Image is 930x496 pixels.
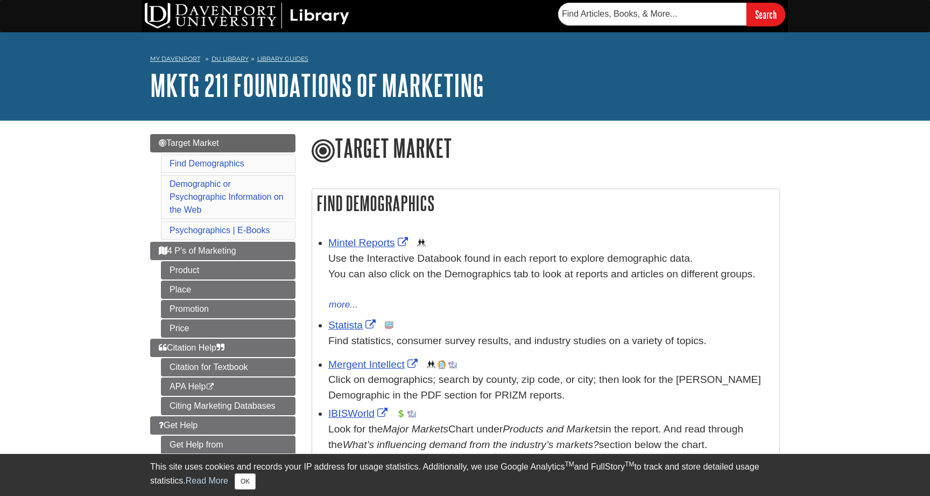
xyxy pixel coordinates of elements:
a: Link opens in new window [328,359,420,370]
form: Searches DU Library's articles, books, and more [558,3,785,26]
a: Price [161,319,295,338]
button: Close [235,473,256,490]
img: Industry Report [407,409,416,418]
nav: breadcrumb [150,52,780,69]
a: Place [161,281,295,299]
span: Citation Help [159,343,224,352]
a: 4 P's of Marketing [150,242,295,260]
a: Library Guides [257,55,308,62]
span: Get Help [159,421,198,430]
a: Link opens in new window [328,237,411,248]
a: Product [161,261,295,280]
sup: TM [565,460,574,468]
a: APA Help [161,378,295,396]
a: Link opens in new window [328,408,390,419]
img: Financial Report [397,409,405,418]
i: Products and Markets [503,423,603,435]
img: Statistics [385,321,393,330]
a: DU Library [212,55,249,62]
a: My Davenport [150,54,200,64]
a: MKTG 211 Foundations of Marketing [150,68,484,102]
i: This link opens in a new window [206,383,215,390]
span: Target Market [159,138,219,148]
a: Citation Help [150,339,295,357]
div: This site uses cookies and records your IP address for usage statistics. Additionally, we use Goo... [150,460,780,490]
img: Demographics [427,360,435,369]
a: Read More [186,476,228,485]
sup: TM [625,460,634,468]
p: Find statistics, consumer survey results, and industry studies on a variety of topics. [328,333,774,349]
a: Promotion [161,300,295,318]
a: Demographic or Psychographic Information on the Web [170,179,284,214]
img: Company Information [438,360,446,369]
a: Citing Marketing Databases [161,397,295,415]
img: Industry Report [448,360,457,369]
span: 4 P's of Marketing [159,246,236,255]
input: Search [746,3,785,26]
i: Major Markets [383,423,448,435]
a: Citation for Textbook [161,358,295,376]
input: Find Articles, Books, & More... [558,3,746,25]
a: Psychographics | E-Books [170,226,270,235]
h1: Target Market [312,134,780,164]
div: Look for the Chart under in the report. And read through the section below the chart. [328,422,774,453]
h2: Find Demographics [312,189,779,218]
a: Link opens in new window [328,319,378,331]
i: What’s influencing demand from the industry’s markets? [343,439,599,450]
a: Get Help from [PERSON_NAME] [161,436,295,467]
button: more... [328,297,358,312]
img: Demographics [417,239,426,247]
a: Target Market [150,134,295,152]
img: DU Library [145,3,349,29]
div: Use the Interactive Databook found in each report to explore demographic data. You can also click... [328,251,774,297]
a: Get Help [150,416,295,435]
div: Click on demographics; search by county, zip code, or city; then look for the [PERSON_NAME] Demog... [328,372,774,403]
a: Find Demographics [170,159,244,168]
